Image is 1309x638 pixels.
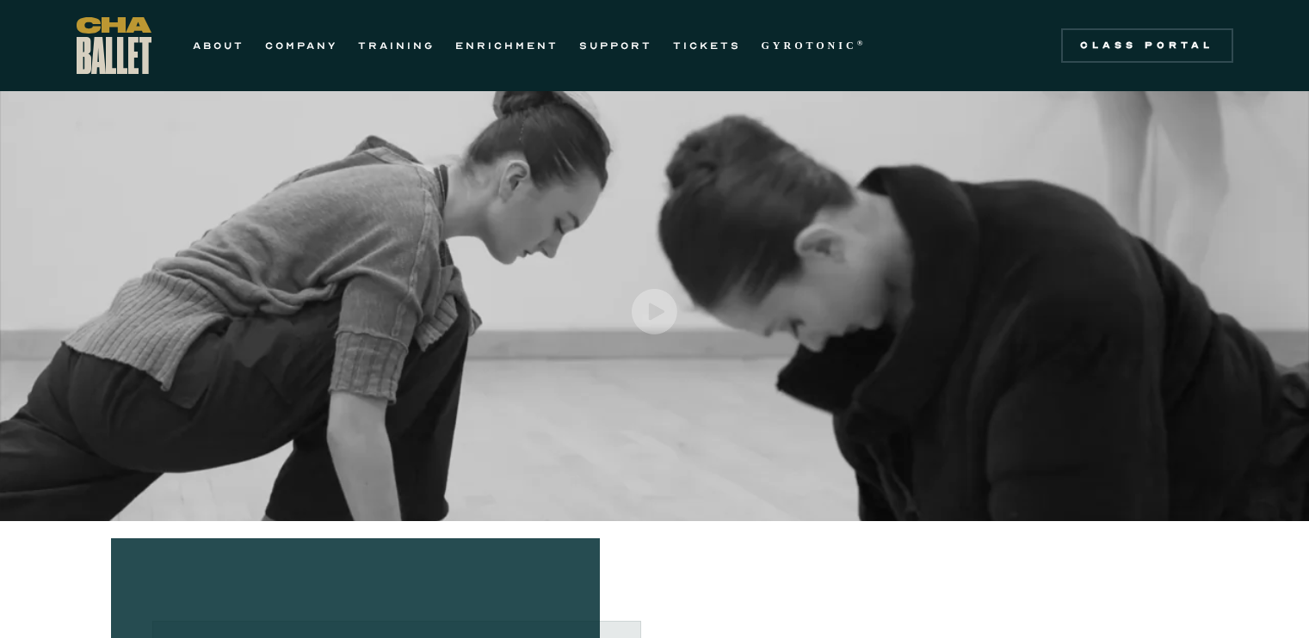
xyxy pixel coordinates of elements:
[673,35,741,56] a: TICKETS
[1071,39,1223,52] div: Class Portal
[762,40,857,52] strong: GYROTONIC
[579,35,652,56] a: SUPPORT
[455,35,559,56] a: ENRICHMENT
[857,39,867,47] sup: ®
[1061,28,1233,63] a: Class Portal
[762,35,867,56] a: GYROTONIC®
[265,35,337,56] a: COMPANY
[77,17,151,74] a: home
[193,35,244,56] a: ABOUT
[358,35,435,56] a: TRAINING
